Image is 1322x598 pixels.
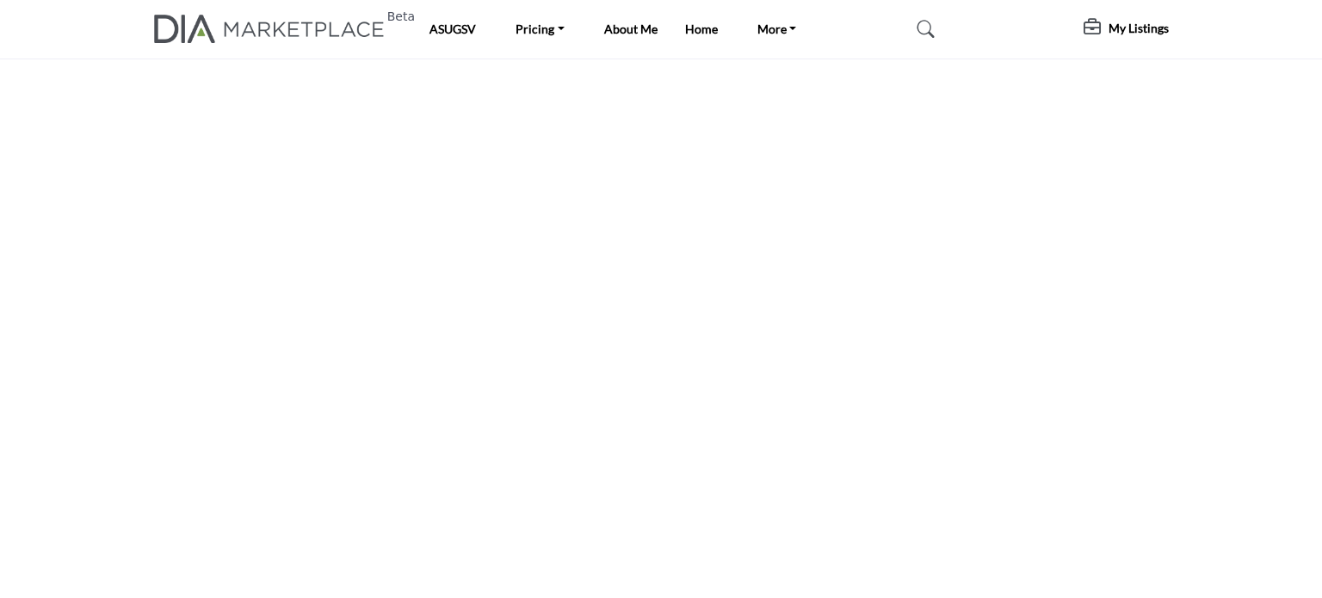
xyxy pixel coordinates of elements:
img: site Logo [154,15,394,43]
a: Beta [154,15,394,43]
a: Pricing [503,17,577,41]
h5: My Listings [1109,21,1169,36]
a: Home [685,22,718,36]
a: Search [901,15,944,43]
a: About Me [604,22,658,36]
a: More [745,17,809,41]
a: ASUGSV [429,22,476,36]
div: My Listings [1084,19,1169,40]
h6: Beta [387,9,415,24]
